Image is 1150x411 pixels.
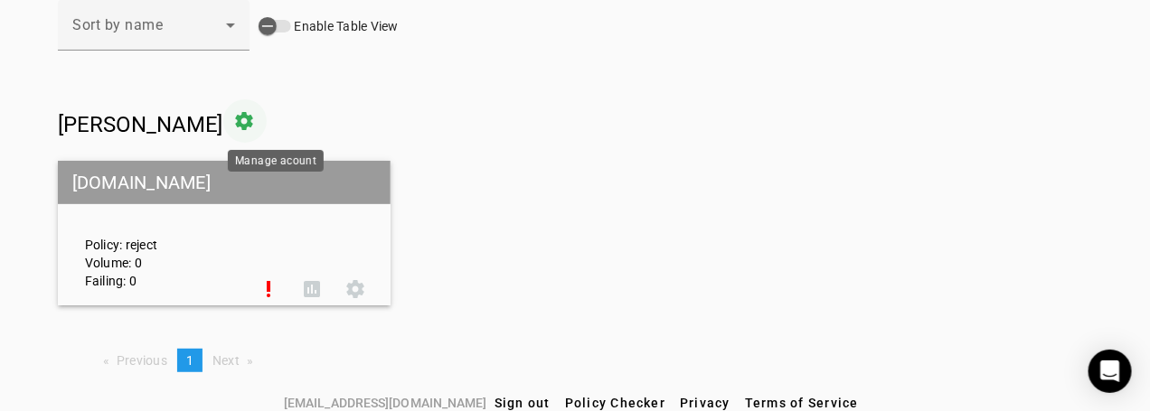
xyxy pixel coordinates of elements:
div: Policy: reject Volume: 0 Failing: 0 [71,177,247,290]
label: Enable Table View [291,17,399,35]
span: Terms of Service [745,396,859,410]
span: [PERSON_NAME] [58,112,223,137]
span: Sort by name [72,16,163,33]
div: Open Intercom Messenger [1089,350,1132,393]
button: Settings [334,267,377,311]
button: DMARC Report [290,267,334,311]
mat-grid-tile-header: [DOMAIN_NAME] [58,161,391,204]
span: Sign out [495,396,551,410]
span: Previous [117,353,167,368]
span: Privacy [680,396,731,410]
button: Set Up [247,267,290,311]
div: Manage acount [228,150,324,172]
nav: Pagination [58,349,1093,372]
span: Policy Checker [565,396,666,410]
span: Next [212,353,240,368]
span: 1 [186,353,193,368]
